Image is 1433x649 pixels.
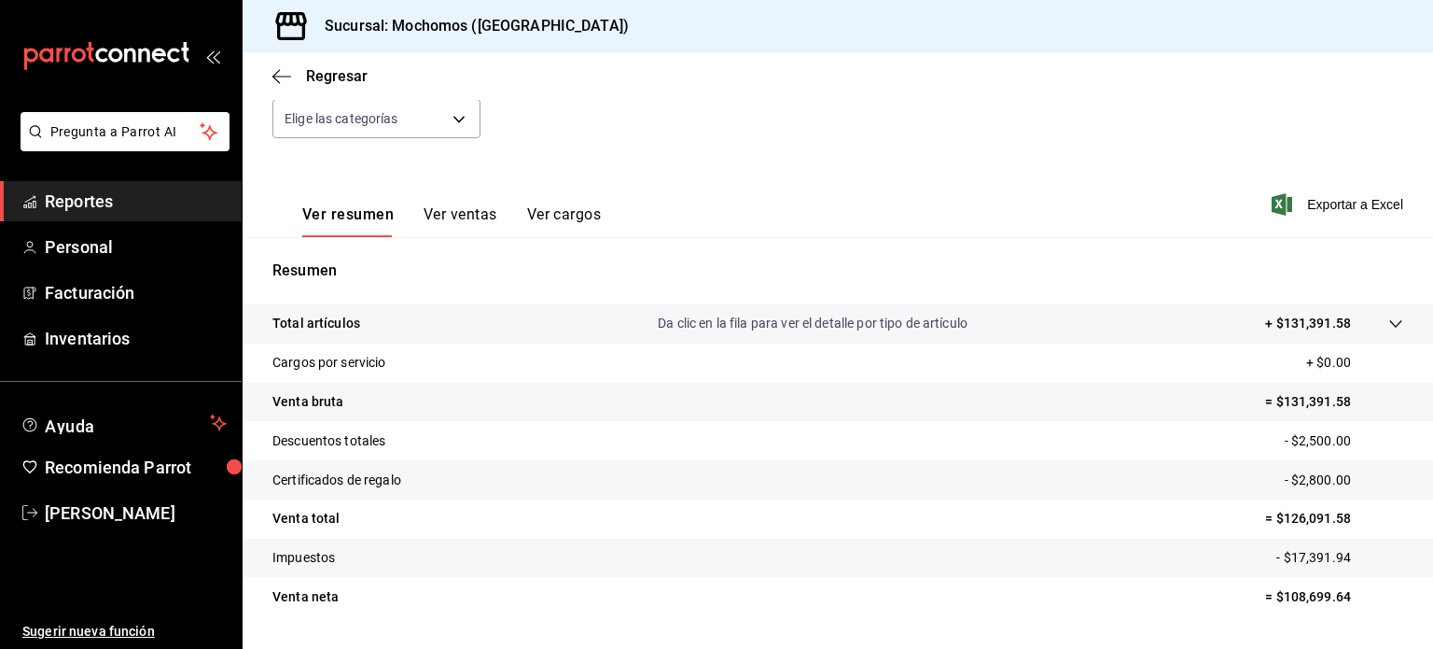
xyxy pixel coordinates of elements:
span: Recomienda Parrot [45,455,227,480]
button: Ver ventas [424,205,497,237]
p: Resumen [272,260,1403,282]
span: Inventarios [45,326,227,351]
p: Venta bruta [272,392,343,412]
button: Regresar [272,67,368,85]
p: Descuentos totales [272,431,385,451]
p: - $2,800.00 [1285,471,1403,490]
span: [PERSON_NAME] [45,501,227,526]
span: Pregunta a Parrot AI [50,122,201,142]
span: Elige las categorías [285,109,398,128]
p: - $17,391.94 [1276,548,1403,568]
button: open_drawer_menu [205,49,220,63]
p: Venta neta [272,587,339,607]
button: Exportar a Excel [1275,193,1403,216]
span: Ayuda [45,412,202,434]
span: Reportes [45,189,227,214]
span: Sugerir nueva función [22,622,227,642]
p: = $131,391.58 [1265,392,1403,412]
p: Venta total [272,509,340,529]
button: Ver resumen [302,205,394,237]
p: Cargos por servicio [272,353,386,373]
p: + $131,391.58 [1265,314,1351,333]
p: + $0.00 [1306,353,1403,373]
p: = $126,091.58 [1265,509,1403,529]
p: - $2,500.00 [1285,431,1403,451]
button: Pregunta a Parrot AI [21,112,230,151]
p: Certificados de regalo [272,471,401,490]
h3: Sucursal: Mochomos ([GEOGRAPHIC_DATA]) [310,15,629,37]
span: Personal [45,234,227,260]
span: Regresar [306,67,368,85]
p: = $108,699.64 [1265,587,1403,607]
p: Da clic en la fila para ver el detalle por tipo de artículo [658,314,967,333]
p: Total artículos [272,314,360,333]
p: Impuestos [272,548,335,568]
a: Pregunta a Parrot AI [13,135,230,155]
div: navigation tabs [302,205,601,237]
button: Ver cargos [527,205,602,237]
span: Facturación [45,280,227,305]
